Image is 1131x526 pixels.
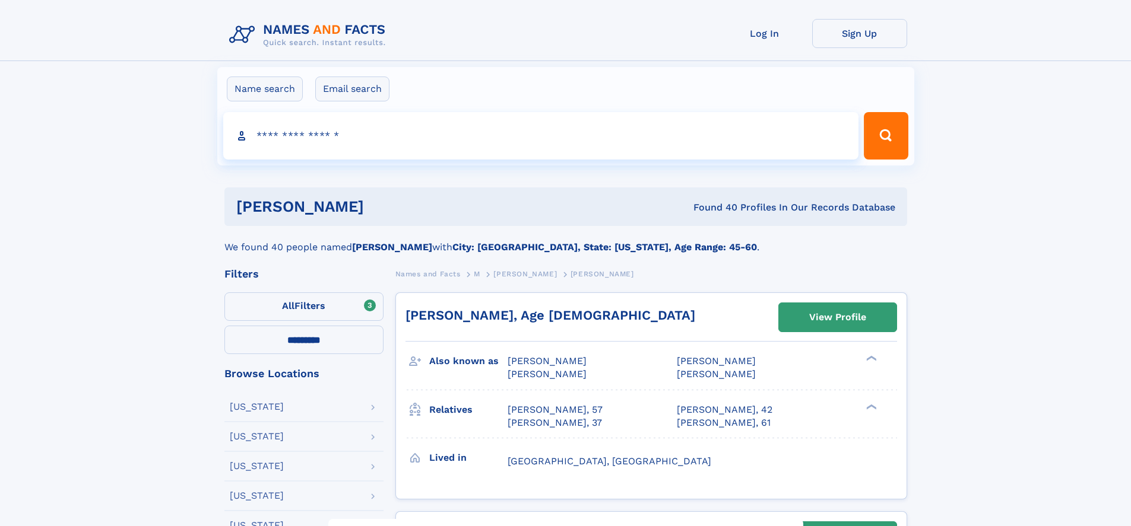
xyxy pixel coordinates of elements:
[717,19,812,48] a: Log In
[230,491,284,501] div: [US_STATE]
[809,304,866,331] div: View Profile
[405,308,695,323] a: [PERSON_NAME], Age [DEMOGRAPHIC_DATA]
[429,351,508,371] h3: Also known as
[224,292,384,321] label: Filters
[863,403,877,410] div: ❯
[429,400,508,420] h3: Relatives
[474,270,480,278] span: M
[493,266,557,281] a: [PERSON_NAME]
[508,455,711,467] span: [GEOGRAPHIC_DATA], [GEOGRAPHIC_DATA]
[395,266,461,281] a: Names and Facts
[508,368,587,380] span: [PERSON_NAME]
[508,403,603,416] a: [PERSON_NAME], 57
[493,270,557,278] span: [PERSON_NAME]
[282,300,294,311] span: All
[224,19,395,51] img: Logo Names and Facts
[528,201,895,214] div: Found 40 Profiles In Our Records Database
[812,19,907,48] a: Sign Up
[236,199,529,214] h1: [PERSON_NAME]
[571,270,634,278] span: [PERSON_NAME]
[352,241,432,253] b: [PERSON_NAME]
[474,266,480,281] a: M
[224,226,907,254] div: We found 40 people named with .
[230,461,284,471] div: [US_STATE]
[224,368,384,379] div: Browse Locations
[677,416,771,429] a: [PERSON_NAME], 61
[452,241,757,253] b: City: [GEOGRAPHIC_DATA], State: [US_STATE], Age Range: 45-60
[864,112,908,160] button: Search Button
[863,355,877,362] div: ❯
[508,416,602,429] a: [PERSON_NAME], 37
[429,448,508,468] h3: Lived in
[677,368,756,380] span: [PERSON_NAME]
[779,303,896,331] a: View Profile
[230,402,284,412] div: [US_STATE]
[227,76,303,101] label: Name search
[677,355,756,366] span: [PERSON_NAME]
[224,269,384,279] div: Filters
[508,355,587,366] span: [PERSON_NAME]
[315,76,389,101] label: Email search
[677,403,772,416] a: [PERSON_NAME], 42
[230,432,284,441] div: [US_STATE]
[223,112,859,160] input: search input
